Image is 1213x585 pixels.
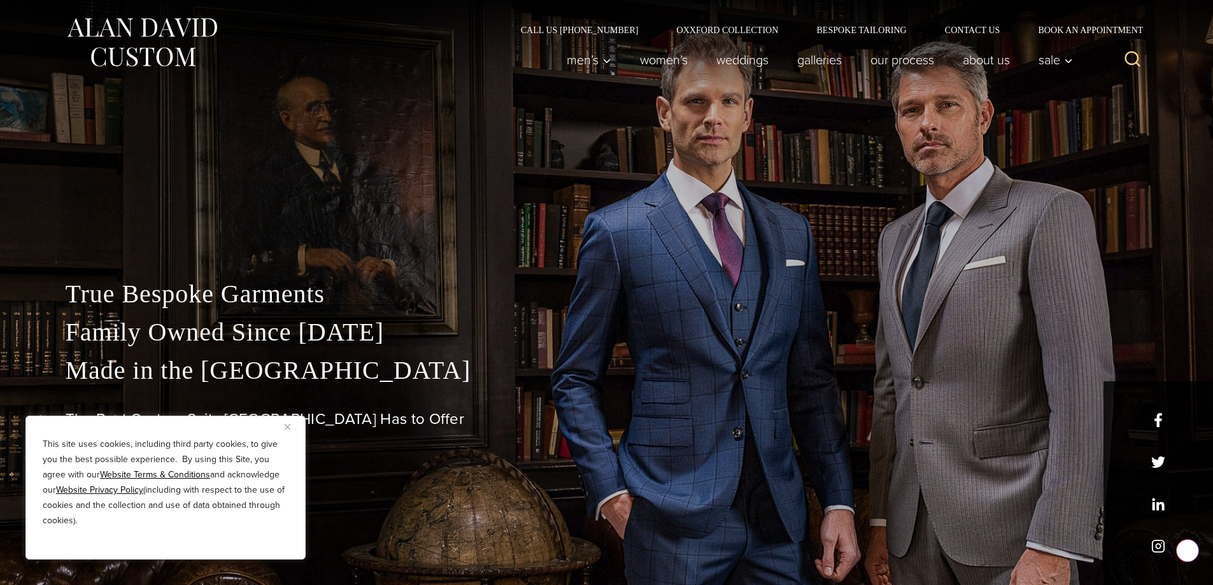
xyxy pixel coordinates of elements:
[43,437,288,528] p: This site uses cookies, including third party cookies, to give you the best possible experience. ...
[1117,45,1148,75] button: View Search Form
[100,468,210,481] a: Website Terms & Conditions
[856,47,948,73] a: Our Process
[657,25,797,34] a: Oxxford Collection
[66,410,1148,428] h1: The Best Custom Suits [GEOGRAPHIC_DATA] Has to Offer
[66,275,1148,390] p: True Bespoke Garments Family Owned Since [DATE] Made in the [GEOGRAPHIC_DATA]
[56,483,143,497] a: Website Privacy Policy
[66,14,218,71] img: Alan David Custom
[948,47,1024,73] a: About Us
[702,47,783,73] a: weddings
[625,47,702,73] a: Women’s
[567,53,611,66] span: Men’s
[783,47,856,73] a: Galleries
[1039,53,1073,66] span: Sale
[552,47,1079,73] nav: Primary Navigation
[1019,25,1147,34] a: Book an Appointment
[502,25,658,34] a: Call Us [PHONE_NUMBER]
[285,419,300,434] button: Close
[797,25,925,34] a: Bespoke Tailoring
[926,25,1019,34] a: Contact Us
[285,424,290,430] img: Close
[502,25,1148,34] nav: Secondary Navigation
